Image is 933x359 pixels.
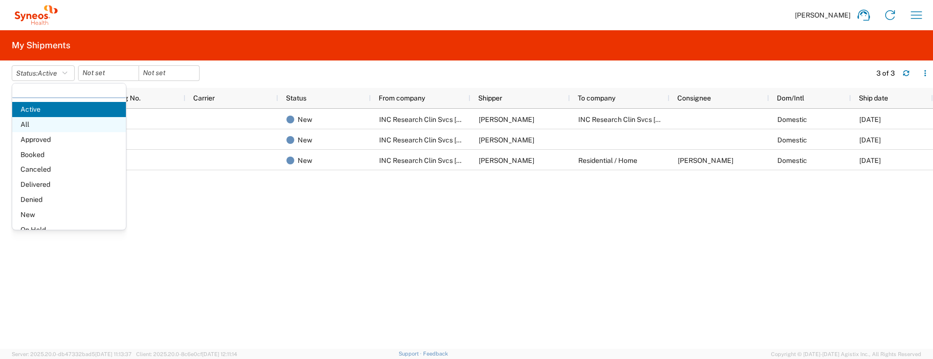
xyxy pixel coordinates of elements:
span: Domestic [777,136,807,144]
span: New [12,207,126,222]
span: Shipper [478,94,502,102]
span: INC Research Clin Svcs Mexico [379,136,524,144]
span: Status [286,94,306,102]
span: INC Research Clin Svcs Mexico [578,116,723,123]
input: Not set [139,66,199,80]
span: Denied [12,192,126,207]
span: Marcela Cruz Montaño [479,116,534,123]
span: INC Research Clin Svcs Mexico [379,116,524,123]
span: 09/25/2025 [859,116,881,123]
span: Approved [12,132,126,147]
div: 3 of 3 [876,69,895,78]
span: Server: 2025.20.0-db47332bad5 [12,351,132,357]
span: Carrier [193,94,215,102]
span: INC Research Clin Svcs Mexico [379,157,524,164]
span: Marcela Cruz Montano [678,157,733,164]
span: On Hold [12,222,126,238]
span: New [298,150,312,171]
span: Residential / Home [578,157,637,164]
a: Support [399,351,423,357]
span: Marcela Cruz Montaño [479,136,534,144]
span: 09/25/2025 [859,136,881,144]
h2: My Shipments [12,40,70,51]
span: Active [38,69,57,77]
span: [DATE] 12:11:14 [202,351,237,357]
span: [DATE] 11:13:37 [95,351,132,357]
input: Not set [79,66,139,80]
span: Consignee [677,94,711,102]
span: Ship date [859,94,888,102]
span: New [298,109,312,130]
span: Delivered [12,177,126,192]
span: Active [12,102,126,117]
span: Dom/Intl [777,94,804,102]
span: Booked [12,147,126,162]
span: Domestic [777,116,807,123]
span: All [12,117,126,132]
span: Pamela Marin García [479,157,534,164]
span: Client: 2025.20.0-8c6e0cf [136,351,237,357]
span: [PERSON_NAME] [795,11,851,20]
button: Status:Active [12,65,75,81]
span: To company [578,94,615,102]
span: From company [379,94,425,102]
a: Feedback [423,351,448,357]
span: Copyright © [DATE]-[DATE] Agistix Inc., All Rights Reserved [771,350,921,359]
span: 09/23/2025 [859,157,881,164]
span: Domestic [777,157,807,164]
span: Canceled [12,162,126,177]
span: New [298,130,312,150]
